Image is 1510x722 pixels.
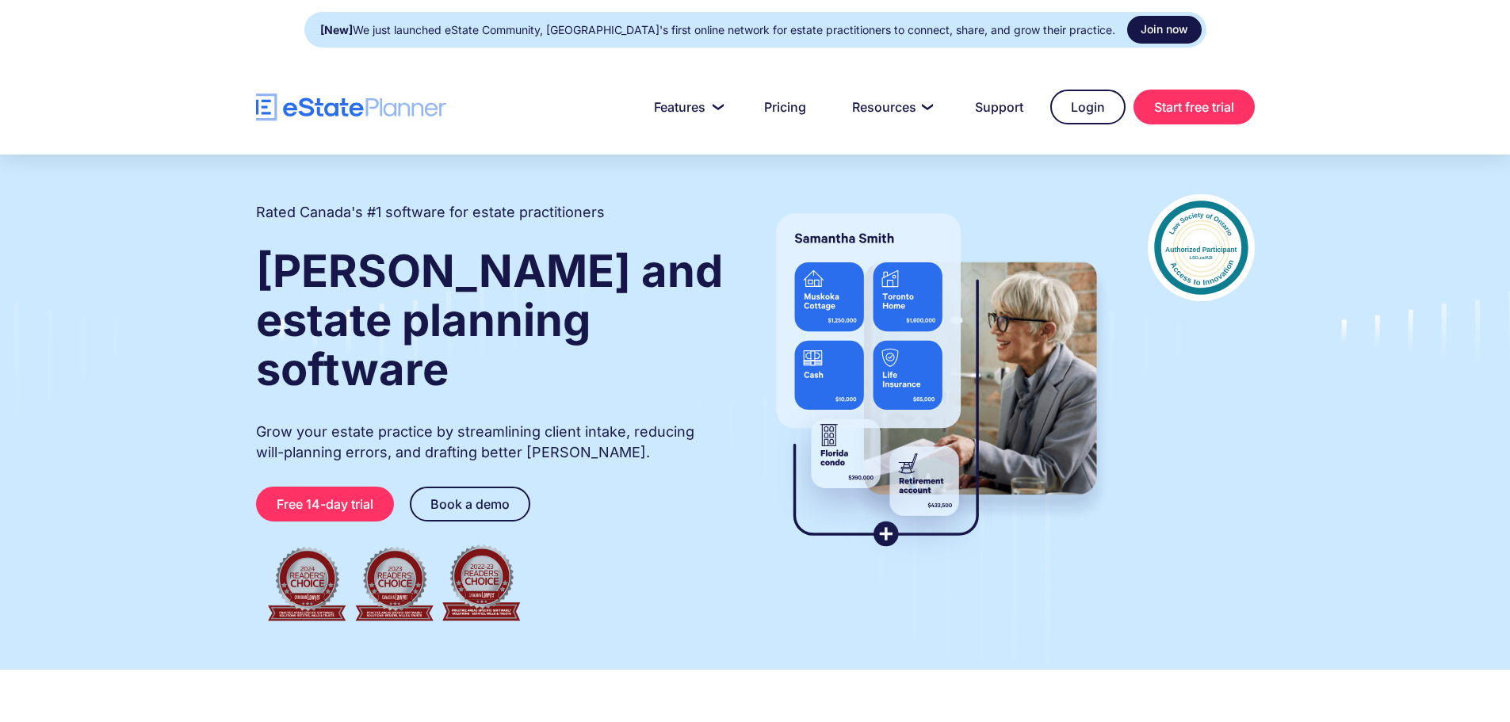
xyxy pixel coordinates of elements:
a: Start free trial [1133,90,1255,124]
a: Features [635,91,737,123]
a: Resources [833,91,948,123]
a: Book a demo [410,487,530,521]
strong: [PERSON_NAME] and estate planning software [256,244,723,396]
a: Join now [1127,16,1202,44]
a: home [256,94,446,121]
h2: Rated Canada's #1 software for estate practitioners [256,202,605,223]
div: We just launched eState Community, [GEOGRAPHIC_DATA]'s first online network for estate practition... [320,19,1115,41]
p: Grow your estate practice by streamlining client intake, reducing will-planning errors, and draft... [256,422,725,463]
a: Free 14-day trial [256,487,394,521]
strong: [New] [320,23,353,36]
a: Support [956,91,1042,123]
img: estate planner showing wills to their clients, using eState Planner, a leading estate planning so... [757,194,1116,567]
a: Pricing [745,91,825,123]
a: Login [1050,90,1126,124]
